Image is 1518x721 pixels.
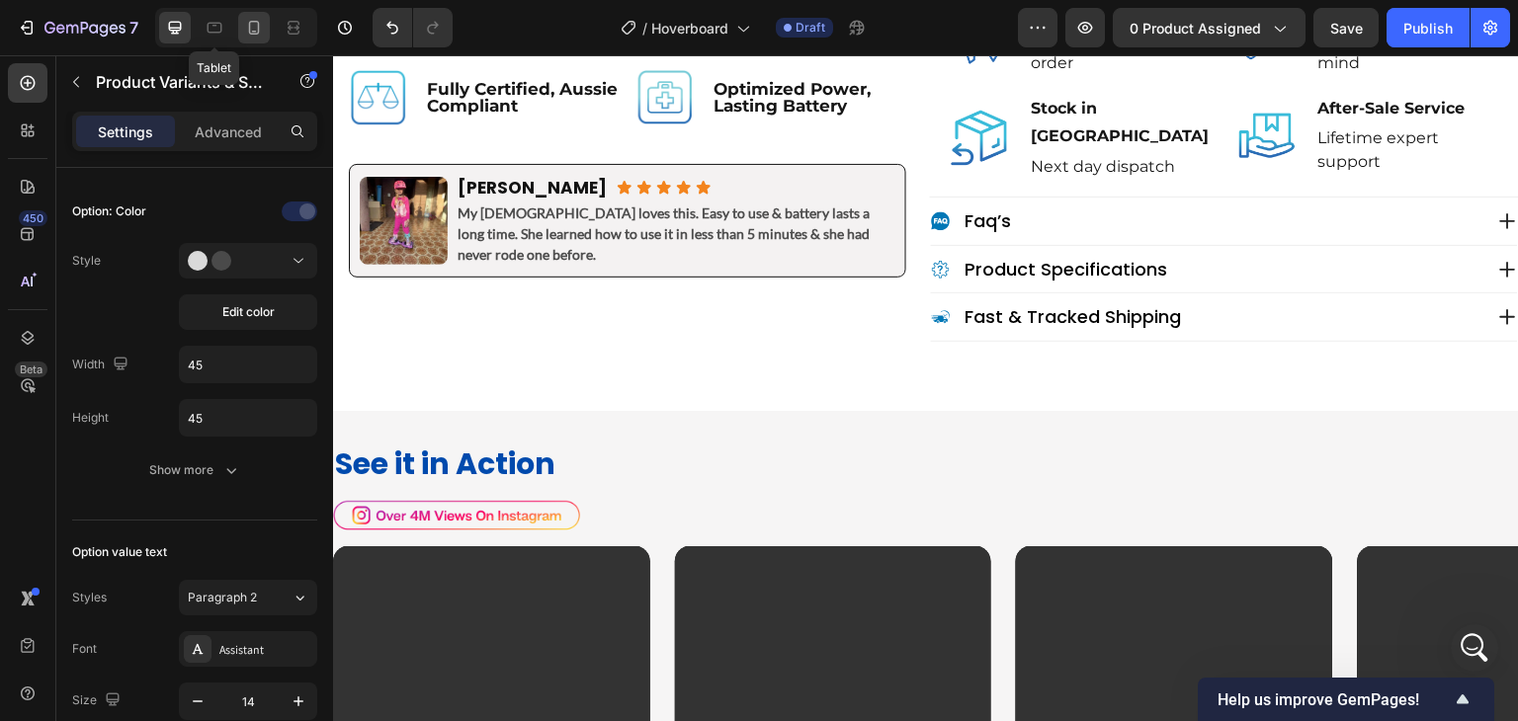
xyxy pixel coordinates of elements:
[219,641,312,659] div: Assistant
[149,460,241,480] div: Show more
[72,202,146,220] div: Option: Color
[72,543,167,561] div: Option value text
[1387,8,1470,47] button: Publish
[985,71,1168,119] p: Lifetime expert support
[72,252,101,270] div: Style
[1313,8,1379,47] button: Save
[985,40,1168,68] p: After-Sale Service
[72,687,125,714] div: Size
[1403,18,1453,39] div: Publish
[642,18,647,39] span: /
[632,203,835,225] p: product specifications
[1218,690,1451,709] span: Help us improve GemPages!
[333,55,1518,721] iframe: To enrich screen reader interactions, please activate Accessibility in Grammarly extension settings
[129,16,138,40] p: 7
[179,294,317,330] button: Edit color
[699,100,882,123] p: Next day dispatch
[188,589,257,606] span: Paragraph 2
[8,8,147,47] button: 7
[19,210,47,226] div: 450
[96,70,264,94] p: Product Variants & Swatches
[796,19,825,37] span: Draft
[632,155,679,177] p: faq’s
[222,303,275,321] span: Edit color
[98,121,153,142] p: Settings
[1130,18,1261,39] span: 0 product assigned
[180,400,316,436] input: Auto
[72,589,107,606] div: Styles
[632,251,849,273] p: fast & tracked shipping
[899,45,968,114] img: 10.png
[72,352,132,378] div: Width
[72,640,97,658] div: Font
[72,452,317,488] button: Show more
[15,361,47,377] div: Beta
[72,409,109,427] div: Height
[195,121,262,142] p: Advanced
[180,347,316,382] input: Auto
[1330,20,1363,37] span: Save
[179,580,317,615] button: Paragraph 2
[1451,624,1498,672] iframe: Intercom live chat
[1218,687,1475,711] button: Show survey - Help us improve GemPages!
[373,8,453,47] div: Undo/Redo
[651,18,728,39] span: Hoverboard
[1113,8,1306,47] button: 0 product assigned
